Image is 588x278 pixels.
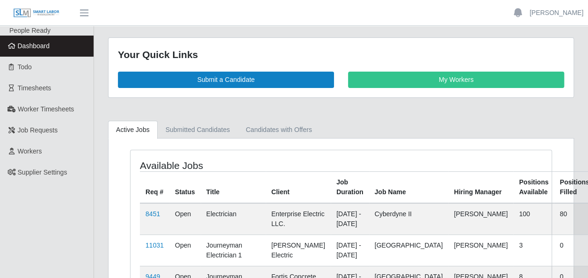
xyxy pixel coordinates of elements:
[448,234,513,266] td: [PERSON_NAME]
[145,210,160,218] a: 8451
[140,160,299,171] h4: Available Jobs
[331,203,369,235] td: [DATE] - [DATE]
[266,203,331,235] td: Enterprise Electric LLC.
[201,234,266,266] td: Journeyman Electrician 1
[118,47,564,62] div: Your Quick Links
[18,42,50,50] span: Dashboard
[238,121,319,139] a: Candidates with Offers
[169,234,201,266] td: Open
[331,171,369,203] th: Job Duration
[369,203,449,235] td: Cyberdyne II
[18,126,58,134] span: Job Requests
[18,63,32,71] span: Todo
[369,234,449,266] td: [GEOGRAPHIC_DATA]
[9,27,51,34] span: People Ready
[118,72,334,88] a: Submit a Candidate
[18,105,74,113] span: Worker Timesheets
[18,168,67,176] span: Supplier Settings
[18,147,42,155] span: Workers
[530,8,583,18] a: [PERSON_NAME]
[448,203,513,235] td: [PERSON_NAME]
[18,84,51,92] span: Timesheets
[513,171,554,203] th: Positions Available
[348,72,564,88] a: My Workers
[140,171,169,203] th: Req #
[201,203,266,235] td: Electrician
[108,121,158,139] a: Active Jobs
[448,171,513,203] th: Hiring Manager
[169,171,201,203] th: Status
[369,171,449,203] th: Job Name
[266,171,331,203] th: Client
[266,234,331,266] td: [PERSON_NAME] Electric
[145,241,164,249] a: 11031
[158,121,238,139] a: Submitted Candidates
[331,234,369,266] td: [DATE] - [DATE]
[169,203,201,235] td: Open
[513,203,554,235] td: 100
[13,8,60,18] img: SLM Logo
[513,234,554,266] td: 3
[201,171,266,203] th: Title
